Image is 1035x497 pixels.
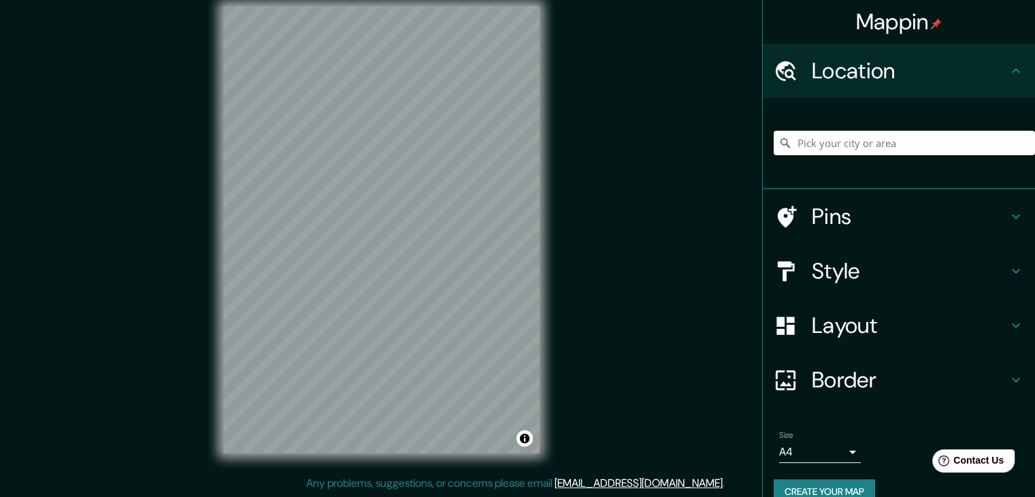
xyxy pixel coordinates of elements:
[779,430,793,441] label: Size
[223,6,540,453] canvas: Map
[774,131,1035,155] input: Pick your city or area
[763,189,1035,244] div: Pins
[856,8,942,35] h4: Mappin
[763,44,1035,98] div: Location
[812,203,1008,230] h4: Pins
[555,476,723,490] a: [EMAIL_ADDRESS][DOMAIN_NAME]
[812,57,1008,84] h4: Location
[763,298,1035,353] div: Layout
[763,244,1035,298] div: Style
[812,312,1008,339] h4: Layout
[725,475,727,492] div: .
[516,430,533,447] button: Toggle attribution
[914,444,1020,482] iframe: Help widget launcher
[779,441,861,463] div: A4
[727,475,729,492] div: .
[931,18,942,29] img: pin-icon.png
[812,366,1008,394] h4: Border
[812,257,1008,285] h4: Style
[306,475,725,492] p: Any problems, suggestions, or concerns please email .
[763,353,1035,407] div: Border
